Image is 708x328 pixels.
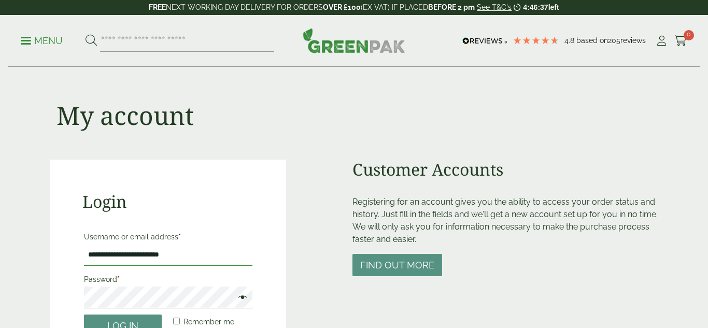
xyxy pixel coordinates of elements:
a: 0 [674,33,687,49]
input: Remember me [173,318,180,324]
strong: OVER £100 [323,3,361,11]
span: Remember me [183,318,234,326]
strong: FREE [149,3,166,11]
button: Find out more [352,254,442,276]
p: Menu [21,35,63,47]
a: Find out more [352,261,442,270]
span: Based on [576,36,608,45]
span: reviews [620,36,646,45]
h1: My account [56,101,194,131]
a: See T&C's [477,3,512,11]
span: 205 [608,36,620,45]
span: left [548,3,559,11]
h2: Customer Accounts [352,160,658,179]
img: REVIEWS.io [462,37,507,45]
strong: BEFORE 2 pm [428,3,475,11]
span: 4.8 [564,36,576,45]
a: Menu [21,35,63,45]
p: Registering for an account gives you the ability to access your order status and history. Just fi... [352,196,658,246]
label: Password [84,272,252,287]
span: 4:46:37 [523,3,548,11]
span: 0 [684,30,694,40]
img: GreenPak Supplies [303,28,405,53]
h2: Login [82,192,254,211]
i: Cart [674,36,687,46]
div: 4.79 Stars [513,36,559,45]
label: Username or email address [84,230,252,244]
i: My Account [655,36,668,46]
